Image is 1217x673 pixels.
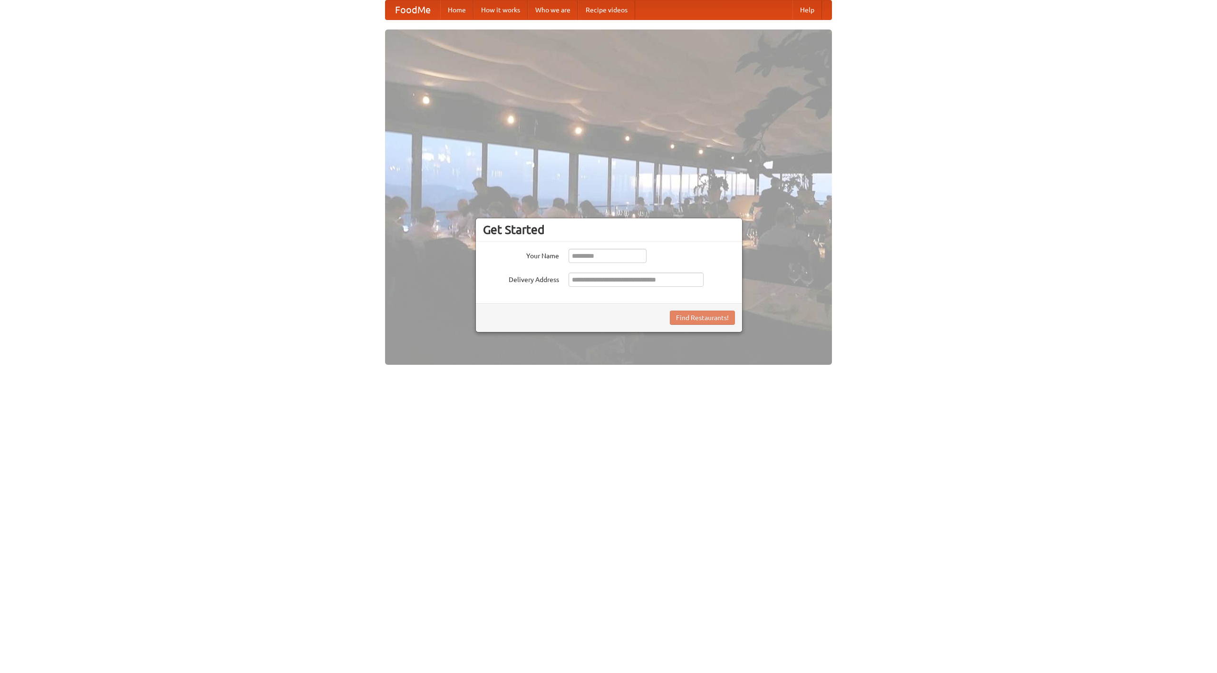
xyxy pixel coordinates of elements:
h3: Get Started [483,223,735,237]
button: Find Restaurants! [670,311,735,325]
label: Your Name [483,249,559,261]
a: How it works [473,0,528,20]
a: FoodMe [386,0,440,20]
a: Help [792,0,822,20]
a: Who we are [528,0,578,20]
a: Home [440,0,473,20]
a: Recipe videos [578,0,635,20]
label: Delivery Address [483,273,559,284]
